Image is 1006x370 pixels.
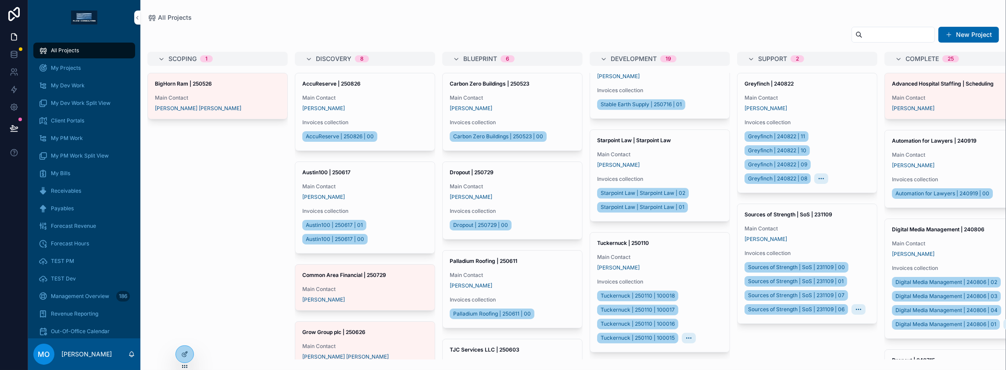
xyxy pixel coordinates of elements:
[116,291,130,302] div: 186
[748,306,845,313] span: Sources of Strength | SoS | 231109 | 06
[450,309,534,319] a: Palladium Roofing | 250611 | 00
[51,328,110,335] span: Out-Of-Office Calendar
[51,117,84,124] span: Client Portals
[205,55,208,62] div: 1
[306,222,363,229] span: Austin100 | 250617 | 01
[316,54,351,63] span: Discovery
[748,133,805,140] span: Greyfinch | 240822 | 11
[147,73,288,119] a: BigHorn Ram | 250526Main Contact[PERSON_NAME] [PERSON_NAME]
[306,133,374,140] span: AccuReserve | 250826 | 00
[597,87,723,94] span: Invoices collection
[450,119,575,126] span: Invoices collection
[748,292,845,299] span: Sources of Strength | SoS | 231109 | 07
[450,220,512,230] a: Dropout | 250729 | 00
[453,222,508,229] span: Dropout | 250729 | 00
[33,165,135,181] a: My Bills
[745,173,811,184] a: Greyfinch | 240822 | 08
[453,310,531,317] span: Palladium Roofing | 250611 | 00
[302,353,389,360] a: [PERSON_NAME] [PERSON_NAME]
[745,250,870,257] span: Invoices collection
[737,73,877,193] a: Greyfinch | 240822Main Contact[PERSON_NAME]Invoices collectionGreyfinch | 240822 | 11Greyfinch | ...
[745,105,787,112] span: [PERSON_NAME]
[892,277,1001,287] a: Digital Media Management | 240806 | 02
[892,305,1001,316] a: Digital Media Management | 240806 | 04
[597,137,671,144] strong: Starpoint Law | Starpoint Law
[51,47,79,54] span: All Projects
[51,152,109,159] span: My PM Work Split View
[745,119,870,126] span: Invoices collection
[597,162,640,169] a: [PERSON_NAME]
[450,169,494,176] strong: Dropout | 250729
[295,162,435,254] a: Austin100 | 250617Main Contact[PERSON_NAME]Invoices collectionAustin100 | 250617 | 01Austin100 | ...
[611,54,657,63] span: Development
[302,94,428,101] span: Main Contact
[895,321,996,328] span: Digital Media Management | 240806 | 01
[51,275,76,282] span: TEST Dev
[895,293,997,300] span: Digital Media Management | 240806 | 03
[590,41,730,119] a: Stable Earth Supply | 250716Main Contact[PERSON_NAME]Invoices collectionStable Earth Supply | 250...
[450,105,492,112] a: [PERSON_NAME]
[33,236,135,251] a: Forecast Hours
[450,346,519,353] strong: TJC Services LLC | 250603
[51,100,111,107] span: My Dev Work Split View
[892,188,993,199] a: Automation for Lawyers | 240919 | 00
[450,258,517,264] strong: Palladium Roofing | 250611
[33,95,135,111] a: My Dev Work Split View
[450,194,492,201] a: [PERSON_NAME]
[442,73,583,151] a: Carbon Zero Buildings | 250523Main Contact[PERSON_NAME]Invoices collectionCarbon Zero Buildings |...
[450,131,547,142] a: Carbon Zero Buildings | 250523 | 00
[51,135,83,142] span: My PM Work
[302,234,368,244] a: Austin100 | 250617 | 00
[302,105,345,112] a: [PERSON_NAME]
[28,35,140,338] div: scrollable content
[450,282,492,289] a: [PERSON_NAME]
[597,264,640,271] a: [PERSON_NAME]
[33,271,135,287] a: TEST Dev
[155,105,241,112] a: [PERSON_NAME] [PERSON_NAME]
[601,334,675,341] span: Tuckernuck | 250110 | 100015
[33,60,135,76] a: My Projects
[597,151,723,158] span: Main Contact
[302,194,345,201] a: [PERSON_NAME]
[666,55,671,62] div: 19
[463,54,497,63] span: Blueprint
[450,94,575,101] span: Main Contact
[302,329,365,335] strong: Grow Group plc | 250626
[302,131,377,142] a: AccuReserve | 250826 | 00
[590,129,730,222] a: Starpoint Law | Starpoint LawMain Contact[PERSON_NAME]Invoices collectionStarpoint Law | Starpoin...
[51,293,109,300] span: Management Overview
[892,105,934,112] a: [PERSON_NAME]
[892,226,985,233] strong: Digital Media Management | 240806
[295,264,435,311] a: Common Area Financial | 250729Main Contact[PERSON_NAME]
[948,55,954,62] div: 25
[745,236,787,243] a: [PERSON_NAME]
[748,161,807,168] span: Greyfinch | 240822 | 09
[33,288,135,304] a: Management Overview186
[302,296,345,303] a: [PERSON_NAME]
[906,54,939,63] span: Complete
[745,80,794,87] strong: Greyfinch | 240822
[597,305,678,315] a: Tuckernuck | 250110 | 100017
[51,258,74,265] span: TEST PM
[892,162,934,169] span: [PERSON_NAME]
[51,240,89,247] span: Forecast Hours
[748,278,844,285] span: Sources of Strength | SoS | 231109 | 01
[302,272,386,278] strong: Common Area Financial | 250729
[51,187,81,194] span: Receivables
[745,225,870,232] span: Main Contact
[295,321,435,368] a: Grow Group plc | 250626Main Contact[PERSON_NAME] [PERSON_NAME]
[892,251,934,258] a: [PERSON_NAME]
[745,131,809,142] a: Greyfinch | 240822 | 11
[601,204,684,211] span: Starpoint Law | Starpoint Law | 01
[895,307,998,314] span: Digital Media Management | 240806 | 04
[895,279,997,286] span: Digital Media Management | 240806 | 02
[758,54,787,63] span: Support
[51,170,70,177] span: My Bills
[302,208,428,215] span: Invoices collection
[601,292,675,299] span: Tuckernuck | 250110 | 100018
